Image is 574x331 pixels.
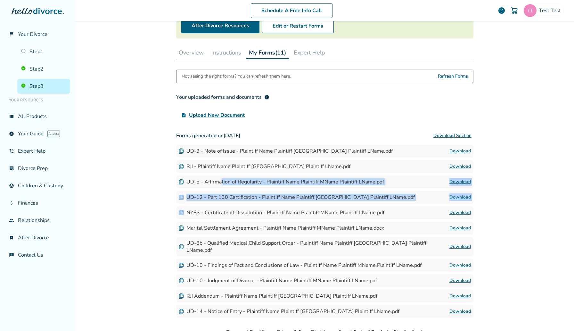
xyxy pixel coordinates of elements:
[179,225,184,231] img: Document
[449,224,471,232] a: Download
[176,129,473,142] h3: Forms generated on [DATE]
[291,46,328,59] button: Expert Help
[262,19,334,33] button: Edit or Restart Forms
[542,300,574,331] iframe: Chat Widget
[9,235,14,240] span: bookmark_check
[5,144,70,158] a: phone_in_talkExpert Help
[209,46,244,59] button: Instructions
[449,277,471,284] a: Download
[189,111,245,119] span: Upload New Document
[539,7,563,14] span: Test Test
[5,213,70,228] a: groupRelationships
[9,218,14,223] span: group
[182,70,291,83] div: Not seeing the right forms? You can refresh them here.
[5,94,70,106] li: Your Resources
[5,248,70,262] a: chat_infoContact Us
[449,261,471,269] a: Download
[251,3,332,18] a: Schedule A Free Info Call
[5,196,70,210] a: attach_moneyFinances
[449,147,471,155] a: Download
[179,225,384,232] div: Marital Settlement Agreement - Plaintiff Name Plaintiff MName Plaintiff LName.docx
[449,193,471,201] a: Download
[449,209,471,216] a: Download
[246,46,289,59] button: My Forms(11)
[179,293,377,300] div: RJI Addendum - Plaintiff Name Plaintiff [GEOGRAPHIC_DATA] Plaintiff LName.pdf
[179,308,399,315] div: UD-14 - Notice of Entry - Plaintiff Name Plaintiff [GEOGRAPHIC_DATA] Plaintiff LName.pdf
[179,179,184,184] img: Document
[5,27,70,42] a: flag_2Your Divorce
[449,178,471,186] a: Download
[524,4,537,17] img: sephiroth.jedidiah@freedrops.org
[511,7,518,14] img: Cart
[179,309,184,314] img: Document
[438,70,468,83] span: Refresh Forms
[9,166,14,171] span: list_alt_check
[179,240,449,254] div: UD-8b - Qualified Medical Child Support Order - Plaintiff Name Plaintiff [GEOGRAPHIC_DATA] Plaint...
[179,210,184,215] img: Document
[9,149,14,154] span: phone_in_talk
[5,126,70,141] a: exploreYour GuideAI beta
[179,194,415,201] div: UD-12 - Part 130 Certification - Plaintiff Name Plaintiff [GEOGRAPHIC_DATA] Plaintiff LName.pdf
[449,243,471,250] a: Download
[449,308,471,315] a: Download
[5,230,70,245] a: bookmark_checkAfter Divorce
[5,109,70,124] a: view_listAll Products
[9,114,14,119] span: view_list
[18,31,47,38] span: Your Divorce
[17,62,70,76] a: Step2
[179,178,384,185] div: UD-5 - Affirmation of Regularity - Plaintiff Name Plaintiff MName Plaintiff LName.pdf
[179,149,184,154] img: Document
[179,262,422,269] div: UD-10 - Findings of Fact and Conclusions of Law - Plaintiff Name Plaintiff MName Plaintiff LName.pdf
[498,7,505,14] a: help
[9,252,14,258] span: chat_info
[179,209,384,216] div: NYS3 - Certificate of Dissolution - Plaintiff Name Plaintiff MName Plaintiff LName.pdf
[179,278,184,283] img: Document
[179,293,184,299] img: Document
[176,93,269,101] div: Your uploaded forms and documents
[264,95,269,100] span: info
[179,263,184,268] img: Document
[179,244,184,249] img: Document
[5,161,70,176] a: list_alt_checkDivorce Prep
[9,131,14,136] span: explore
[9,183,14,188] span: account_child
[179,277,377,284] div: UD-10 - Judgment of Divorce - Plaintiff Name Plaintiff MName Plaintiff LName.pdf
[9,200,14,206] span: attach_money
[176,46,206,59] button: Overview
[17,79,70,94] a: Step3
[47,131,60,137] span: AI beta
[5,178,70,193] a: account_childChildren & Custody
[179,148,393,155] div: UD-9 - Note of Issue - Plaintiff Name Plaintiff [GEOGRAPHIC_DATA] Plaintiff LName.pdf
[9,32,14,37] span: flag_2
[17,44,70,59] a: Step1
[179,195,184,200] img: Document
[431,129,473,142] button: Download Section
[179,163,350,170] div: RJI - Plaintiff Name Plaintiff [GEOGRAPHIC_DATA] Plaintiff LName.pdf
[179,164,184,169] img: Document
[181,19,259,33] a: After Divorce Resources
[449,292,471,300] a: Download
[449,163,471,170] a: Download
[181,113,186,118] span: upload_file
